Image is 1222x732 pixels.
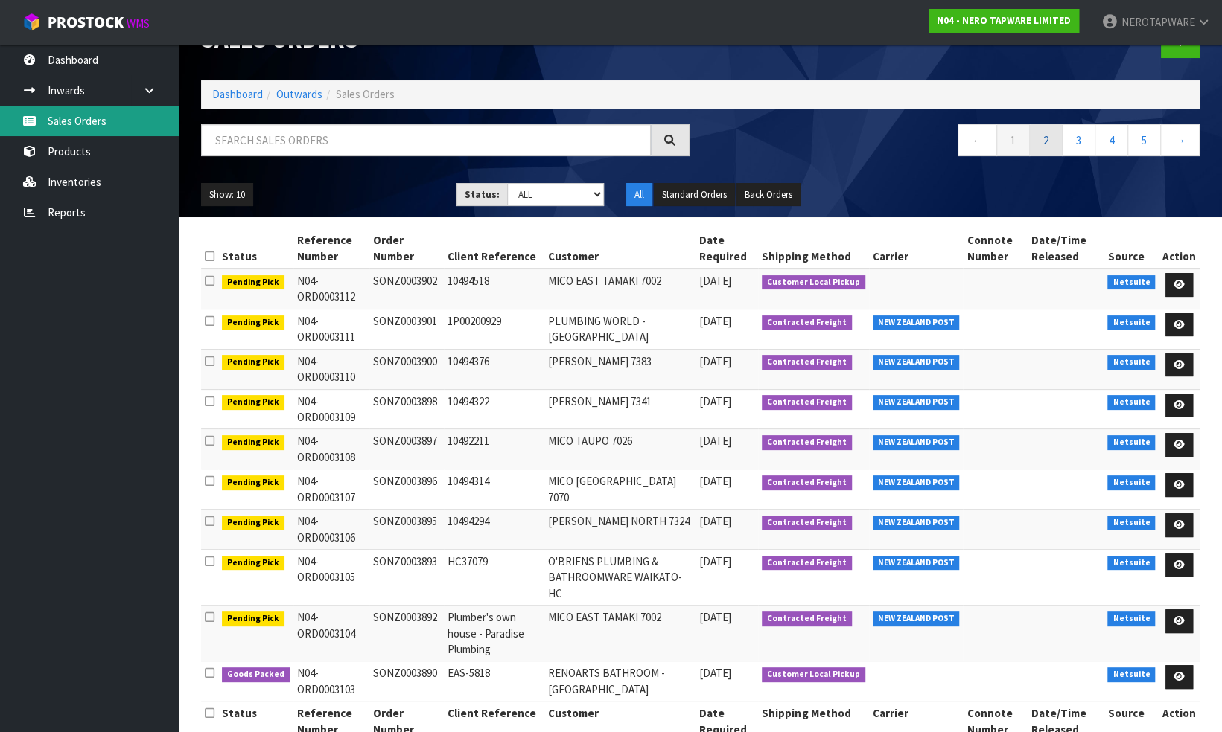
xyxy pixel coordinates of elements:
[369,469,444,510] td: SONZ0003896
[222,355,284,370] span: Pending Pick
[762,556,852,571] span: Contracted Freight
[762,475,852,490] span: Contracted Freight
[1107,667,1155,682] span: Netsuite
[873,395,960,410] span: NEW ZEALAND POST
[1107,395,1155,410] span: Netsuite
[544,389,696,429] td: [PERSON_NAME] 7341
[293,228,370,269] th: Reference Number
[1107,556,1155,571] span: Netsuite
[1104,228,1159,269] th: Source
[444,309,544,349] td: 1P00200929
[712,124,1200,161] nav: Page navigation
[958,124,997,156] a: ←
[1107,435,1155,450] span: Netsuite
[869,228,964,269] th: Carrier
[222,667,290,682] span: Goods Packed
[996,124,1030,156] a: 1
[699,514,731,528] span: [DATE]
[293,389,370,429] td: N04-ORD0003109
[762,516,852,530] span: Contracted Freight
[544,549,696,605] td: O'BRIENS PLUMBING & BATHROOMWARE WAIKATO-HC
[873,435,960,450] span: NEW ZEALAND POST
[544,309,696,349] td: PLUMBING WORLD - [GEOGRAPHIC_DATA]
[48,13,124,32] span: ProStock
[699,666,731,680] span: [DATE]
[699,394,731,408] span: [DATE]
[699,354,731,368] span: [DATE]
[1095,124,1128,156] a: 4
[1107,315,1155,330] span: Netsuite
[762,611,852,626] span: Contracted Freight
[444,429,544,469] td: 10492211
[22,13,41,31] img: cube-alt.png
[762,667,865,682] span: Customer Local Pickup
[544,661,696,701] td: RENOARTS BATHROOM - [GEOGRAPHIC_DATA]
[222,275,284,290] span: Pending Pick
[873,315,960,330] span: NEW ZEALAND POST
[762,275,865,290] span: Customer Local Pickup
[626,183,652,207] button: All
[873,516,960,530] span: NEW ZEALAND POST
[293,269,370,309] td: N04-ORD0003112
[222,611,284,626] span: Pending Pick
[222,475,284,490] span: Pending Pick
[444,349,544,389] td: 10494376
[276,87,322,101] a: Outwards
[873,556,960,571] span: NEW ZEALAND POST
[369,309,444,349] td: SONZ0003901
[1029,124,1063,156] a: 2
[762,315,852,330] span: Contracted Freight
[201,26,690,53] h1: Sales Orders
[222,516,284,530] span: Pending Pick
[1127,124,1161,156] a: 5
[1107,475,1155,490] span: Netsuite
[1160,124,1200,156] a: →
[369,606,444,661] td: SONZ0003892
[444,228,544,269] th: Client Reference
[127,16,150,30] small: WMS
[293,606,370,661] td: N04-ORD0003104
[293,469,370,510] td: N04-ORD0003107
[293,309,370,349] td: N04-ORD0003111
[1107,516,1155,530] span: Netsuite
[444,389,544,429] td: 10494322
[222,395,284,410] span: Pending Pick
[699,474,731,488] span: [DATE]
[1062,124,1095,156] a: 3
[444,606,544,661] td: Plumber's own house - Paradise Plumbing
[1107,611,1155,626] span: Netsuite
[336,87,395,101] span: Sales Orders
[201,183,253,207] button: Show: 10
[222,315,284,330] span: Pending Pick
[699,434,731,448] span: [DATE]
[544,606,696,661] td: MICO EAST TAMAKI 7002
[293,549,370,605] td: N04-ORD0003105
[544,269,696,309] td: MICO EAST TAMAKI 7002
[293,429,370,469] td: N04-ORD0003108
[222,435,284,450] span: Pending Pick
[963,228,1028,269] th: Connote Number
[293,510,370,550] td: N04-ORD0003106
[762,355,852,370] span: Contracted Freight
[937,14,1071,27] strong: N04 - NERO TAPWARE LIMITED
[444,510,544,550] td: 10494294
[369,389,444,429] td: SONZ0003898
[699,610,731,624] span: [DATE]
[369,510,444,550] td: SONZ0003895
[212,87,263,101] a: Dashboard
[544,349,696,389] td: [PERSON_NAME] 7383
[444,549,544,605] td: HC37079
[699,554,731,568] span: [DATE]
[762,435,852,450] span: Contracted Freight
[736,183,801,207] button: Back Orders
[873,475,960,490] span: NEW ZEALAND POST
[369,549,444,605] td: SONZ0003893
[873,355,960,370] span: NEW ZEALAND POST
[1121,15,1194,29] span: NEROTAPWARE
[699,274,731,288] span: [DATE]
[699,314,731,328] span: [DATE]
[293,349,370,389] td: N04-ORD0003110
[465,188,500,201] strong: Status:
[696,228,758,269] th: Date Required
[654,183,735,207] button: Standard Orders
